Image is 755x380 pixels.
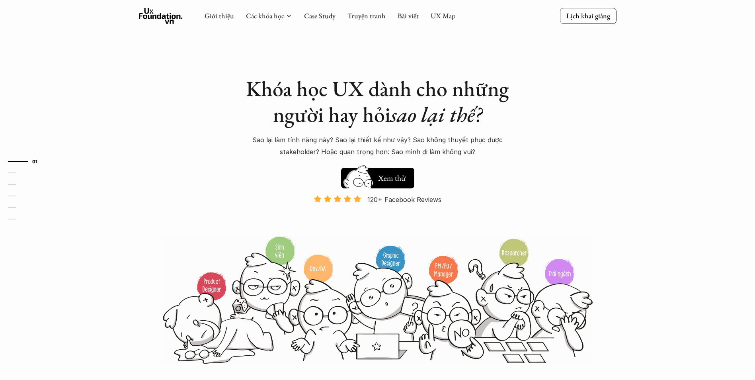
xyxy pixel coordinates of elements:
a: Giới thiệu [205,11,234,20]
a: Case Study [304,11,336,20]
a: Bài viết [398,11,419,20]
a: Truyện tranh [347,11,386,20]
a: 120+ Facebook Reviews [307,195,449,235]
p: 120+ Facebook Reviews [367,194,441,206]
strong: 01 [32,158,38,164]
p: Sao lại làm tính năng này? Sao lại thiết kế như vậy? Sao không thuyết phục được stakeholder? Hoặc... [238,134,517,158]
h1: Khóa học UX dành cho những người hay hỏi [238,76,517,127]
a: UX Map [431,11,456,20]
a: Xem thử [341,164,414,188]
p: Lịch khai giảng [566,11,610,20]
a: 01 [8,157,46,166]
em: sao lại thế? [390,100,482,128]
a: Lịch khai giảng [560,8,616,24]
h5: Xem thử [377,172,406,184]
a: Các khóa học [246,11,284,20]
